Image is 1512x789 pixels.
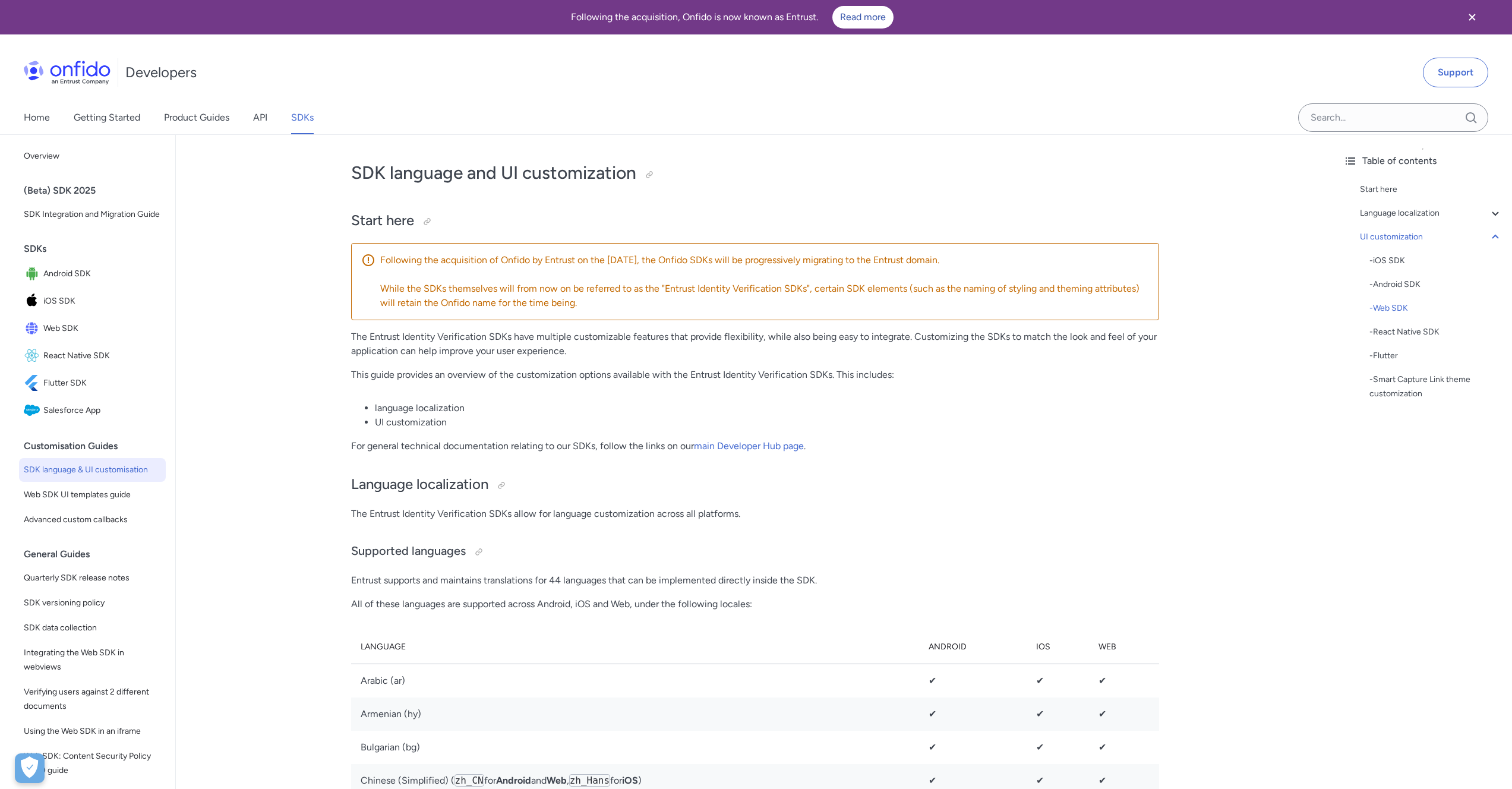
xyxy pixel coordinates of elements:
[24,463,161,477] span: SDK language & UI customisation
[19,261,166,287] a: IconAndroid SDKAndroid SDK
[43,375,161,392] span: Flutter SDK
[24,293,43,310] img: IconiOS SDK
[1369,373,1502,401] div: - Smart Capture Link theme customization
[19,203,166,226] a: SDK Integration and Migration Guide
[1369,349,1502,363] a: -Flutter
[351,698,919,731] td: Armenian (hy)
[919,664,1027,698] td: ✔
[24,434,171,458] div: Customisation Guides
[43,348,161,364] span: React Native SDK
[919,731,1027,764] td: ✔
[1465,10,1479,24] svg: Close banner
[351,664,919,698] td: Arabic (ar)
[19,370,166,396] a: IconFlutter SDKFlutter SDK
[19,680,166,718] a: Verifying users against 2 different documents
[1369,325,1502,339] a: -React Native SDK
[1089,731,1159,764] td: ✔
[24,621,161,635] span: SDK data collection
[24,571,161,585] span: Quarterly SDK release notes
[694,440,804,452] a: main Developer Hub page
[832,6,894,29] a: Read more
[380,253,1149,267] p: Following the acquisition of Onfido by Entrust on the [DATE], the Onfido SDKs will be progressive...
[454,774,484,787] code: zh_CN
[1089,664,1159,698] td: ✔
[919,630,1027,664] th: Android
[19,566,166,590] a: Quarterly SDK release notes
[19,144,166,168] a: Overview
[1027,731,1090,764] td: ✔
[1369,301,1502,315] a: -Web SDK
[351,507,1159,521] p: The Entrust Identity Verification SDKs allow for language customization across all platforms.
[1343,154,1502,168] div: Table of contents
[24,207,161,222] span: SDK Integration and Migration Guide
[19,616,166,640] a: SDK data collection
[43,293,161,310] span: iOS SDK
[19,744,166,782] a: Web SDK: Content Security Policy (CSP) guide
[380,282,1149,310] p: While the SDKs themselves will from now on be referred to as the "Entrust Identity Verification S...
[24,513,161,527] span: Advanced custom callbacks
[19,508,166,532] a: Advanced custom callbacks
[1360,230,1502,244] a: UI customization
[24,149,161,163] span: Overview
[351,573,1159,588] p: Entrust supports and maintains translations for 44 languages that can be implemented directly ins...
[24,179,171,203] div: (Beta) SDK 2025
[351,542,1159,561] h3: Supported languages
[24,101,50,134] a: Home
[24,685,161,714] span: Verifying users against 2 different documents
[24,266,43,282] img: IconAndroid SDK
[1369,373,1502,401] a: -Smart Capture Link theme customization
[24,542,171,566] div: General Guides
[1369,349,1502,363] div: - Flutter
[43,402,161,419] span: Salesforce App
[19,343,166,369] a: IconReact Native SDKReact Native SDK
[919,698,1027,731] td: ✔
[19,458,166,482] a: SDK language & UI customisation
[24,402,43,419] img: IconSalesforce App
[351,330,1159,358] p: The Entrust Identity Verification SDKs have multiple customizable features that provide flexibili...
[1027,664,1090,698] td: ✔
[43,320,161,337] span: Web SDK
[1450,2,1494,32] button: Close banner
[24,320,43,337] img: IconWeb SDK
[19,315,166,342] a: IconWeb SDKWeb SDK
[1360,206,1502,220] a: Language localization
[24,237,171,261] div: SDKs
[291,101,314,134] a: SDKs
[1089,630,1159,664] th: Web
[569,774,610,787] code: zh_Hans
[15,753,45,783] button: Open Preferences
[375,401,1159,415] li: language localization
[19,397,166,424] a: IconSalesforce AppSalesforce App
[24,61,111,84] img: Onfido Logo
[24,724,161,738] span: Using the Web SDK in an iframe
[351,439,1159,453] p: For general technical documentation relating to our SDKs, follow the links on our .
[24,488,161,502] span: Web SDK UI templates guide
[1369,254,1502,268] div: - iOS SDK
[19,641,166,679] a: Integrating the Web SDK in webviews
[24,348,43,364] img: IconReact Native SDK
[622,775,638,786] strong: iOS
[43,266,161,282] span: Android SDK
[74,101,140,134] a: Getting Started
[164,101,229,134] a: Product Guides
[1360,182,1502,197] a: Start here
[24,749,161,778] span: Web SDK: Content Security Policy (CSP) guide
[1369,277,1502,292] a: -Android SDK
[351,731,919,764] td: Bulgarian (bg)
[351,630,919,664] th: Language
[1423,58,1488,87] a: Support
[19,288,166,314] a: IconiOS SDKiOS SDK
[1027,698,1090,731] td: ✔
[1027,630,1090,664] th: iOS
[24,646,161,674] span: Integrating the Web SDK in webviews
[351,597,1159,611] p: All of these languages are supported across Android, iOS and Web, under the following locales:
[19,483,166,507] a: Web SDK UI templates guide
[15,753,45,783] div: Cookie Preferences
[1369,325,1502,339] div: - React Native SDK
[547,775,567,786] strong: Web
[351,161,1159,185] h1: SDK language and UI customization
[1369,301,1502,315] div: - Web SDK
